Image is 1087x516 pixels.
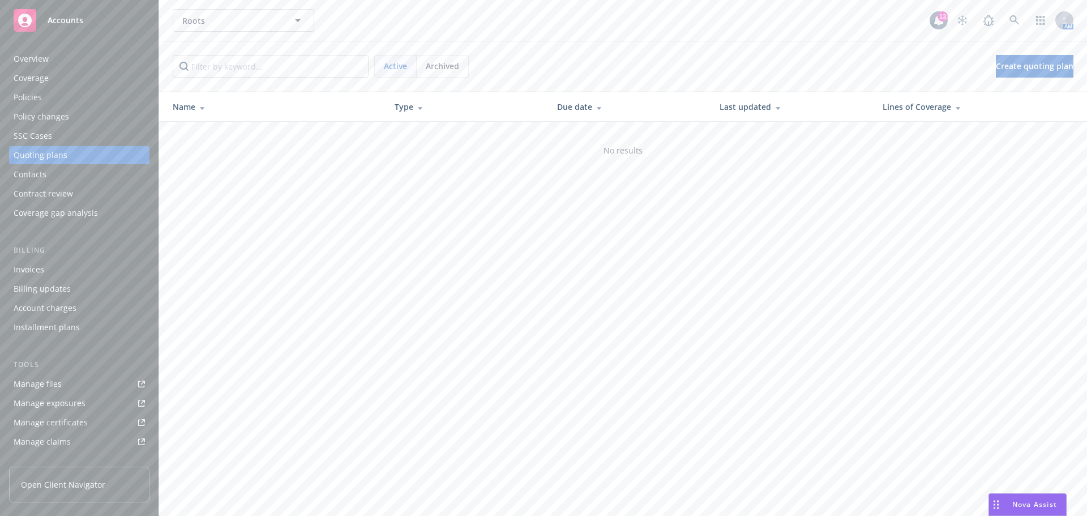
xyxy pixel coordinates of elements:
[14,318,80,336] div: Installment plans
[14,413,88,432] div: Manage certificates
[9,165,149,184] a: Contacts
[182,15,280,27] span: Roots
[989,494,1003,515] div: Drag to move
[9,318,149,336] a: Installment plans
[9,375,149,393] a: Manage files
[996,61,1073,71] span: Create quoting plan
[14,50,49,68] div: Overview
[9,88,149,106] a: Policies
[951,9,974,32] a: Stop snowing
[14,299,76,317] div: Account charges
[384,60,407,72] span: Active
[883,101,1050,113] div: Lines of Coverage
[14,69,49,87] div: Coverage
[9,69,149,87] a: Coverage
[9,452,149,470] a: Manage BORs
[9,394,149,412] a: Manage exposures
[21,479,105,491] span: Open Client Navigator
[14,452,67,470] div: Manage BORs
[9,245,149,256] div: Billing
[9,280,149,298] a: Billing updates
[426,60,459,72] span: Archived
[557,101,701,113] div: Due date
[14,146,67,164] div: Quoting plans
[14,433,71,451] div: Manage claims
[9,127,149,145] a: SSC Cases
[14,375,62,393] div: Manage files
[996,55,1073,78] a: Create quoting plan
[938,11,948,22] div: 13
[977,9,1000,32] a: Report a Bug
[173,9,314,32] button: Roots
[9,413,149,432] a: Manage certificates
[395,101,539,113] div: Type
[988,493,1067,516] button: Nova Assist
[14,185,73,203] div: Contract review
[14,108,69,126] div: Policy changes
[1029,9,1052,32] a: Switch app
[9,5,149,36] a: Accounts
[720,101,864,113] div: Last updated
[1012,500,1057,509] span: Nova Assist
[9,185,149,203] a: Contract review
[9,204,149,222] a: Coverage gap analysis
[14,261,44,279] div: Invoices
[173,55,369,78] input: Filter by keyword...
[9,50,149,68] a: Overview
[48,16,83,25] span: Accounts
[14,280,71,298] div: Billing updates
[9,359,149,370] div: Tools
[9,299,149,317] a: Account charges
[9,108,149,126] a: Policy changes
[14,204,98,222] div: Coverage gap analysis
[14,165,46,184] div: Contacts
[1003,9,1026,32] a: Search
[9,261,149,279] a: Invoices
[14,394,85,412] div: Manage exposures
[604,144,643,156] span: No results
[9,146,149,164] a: Quoting plans
[9,433,149,451] a: Manage claims
[14,88,42,106] div: Policies
[14,127,52,145] div: SSC Cases
[173,101,376,113] div: Name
